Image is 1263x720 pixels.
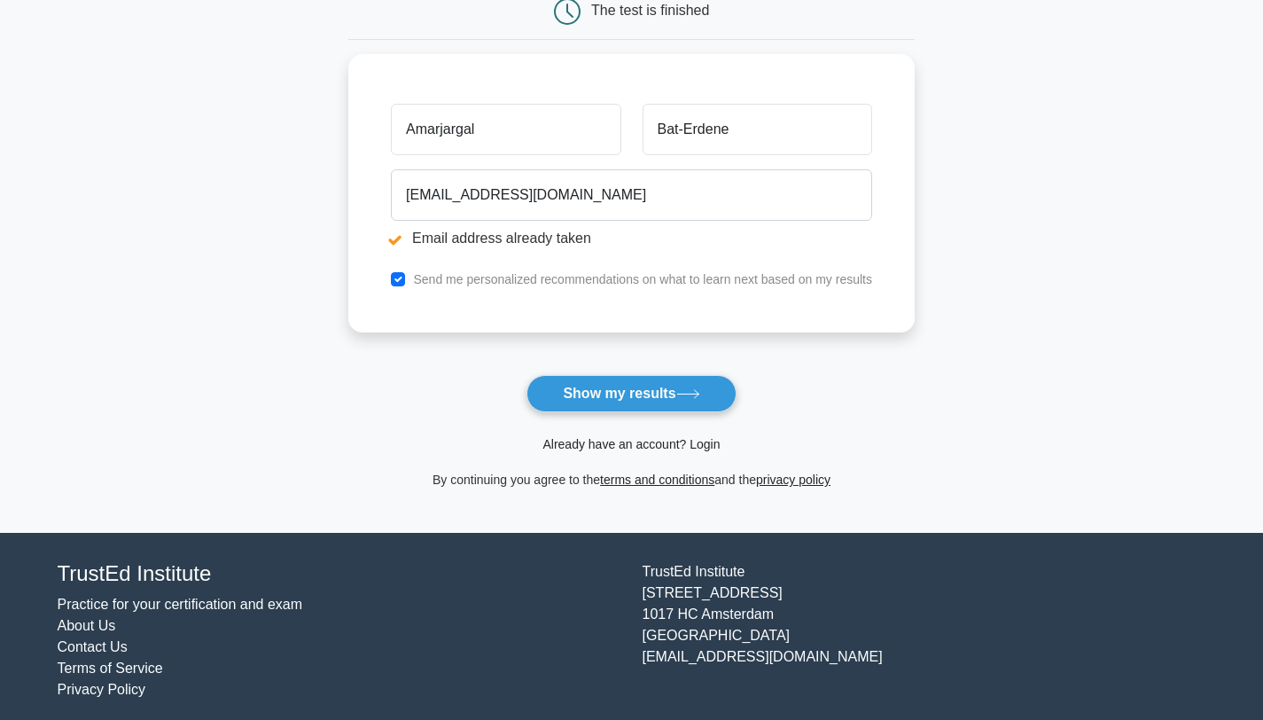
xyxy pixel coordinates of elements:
[58,639,128,654] a: Contact Us
[632,561,1217,700] div: TrustEd Institute [STREET_ADDRESS] 1017 HC Amsterdam [GEOGRAPHIC_DATA] [EMAIL_ADDRESS][DOMAIN_NAME]
[542,437,720,451] a: Already have an account? Login
[58,561,621,587] h4: TrustEd Institute
[413,272,872,286] label: Send me personalized recommendations on what to learn next based on my results
[58,618,116,633] a: About Us
[391,104,620,155] input: First name
[391,169,872,221] input: Email
[58,682,146,697] a: Privacy Policy
[600,473,714,487] a: terms and conditions
[643,104,872,155] input: Last name
[58,597,303,612] a: Practice for your certification and exam
[391,228,872,249] li: Email address already taken
[338,469,925,490] div: By continuing you agree to the and the
[526,375,736,412] button: Show my results
[58,661,163,676] a: Terms of Service
[591,3,709,18] div: The test is finished
[756,473,830,487] a: privacy policy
